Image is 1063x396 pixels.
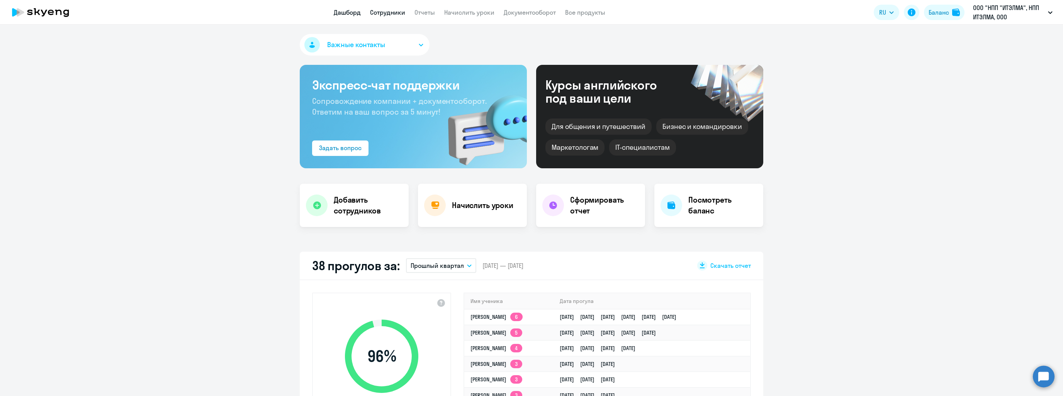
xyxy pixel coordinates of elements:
[545,118,652,135] div: Для общения и путешествий
[406,258,476,273] button: Прошлый квартал
[482,261,523,270] span: [DATE] — [DATE]
[437,81,527,168] img: bg-img
[464,293,554,309] th: Имя ученика
[414,8,435,16] a: Отчеты
[510,360,522,368] app-skyeng-badge: 3
[504,8,556,16] a: Документооборот
[554,293,750,309] th: Дата прогула
[560,360,621,367] a: [DATE][DATE][DATE]
[510,313,523,321] app-skyeng-badge: 6
[312,140,368,156] button: Задать вопрос
[337,347,426,366] span: 96 %
[312,258,400,273] h2: 38 прогулов за:
[656,118,748,135] div: Бизнес и командировки
[470,329,522,336] a: [PERSON_NAME]5
[470,313,523,320] a: [PERSON_NAME]6
[510,328,522,337] app-skyeng-badge: 5
[924,5,965,20] button: Балансbalance
[312,96,487,117] span: Сопровождение компании + документооборот. Ответим на ваш вопрос за 5 минут!
[470,376,522,383] a: [PERSON_NAME]3
[327,40,385,50] span: Важные контакты
[470,345,522,352] a: [PERSON_NAME]4
[510,344,522,352] app-skyeng-badge: 4
[510,375,522,384] app-skyeng-badge: 3
[560,376,621,383] a: [DATE][DATE][DATE]
[334,8,361,16] a: Дашборд
[370,8,405,16] a: Сотрудники
[570,195,639,216] h4: Сформировать отчет
[688,195,757,216] h4: Посмотреть баланс
[300,34,430,56] button: Важные контакты
[319,143,362,152] div: Задать вопрос
[973,3,1045,22] p: ООО "НПП "ИТЭЛМА", НПП ИТЭЛМА, ООО
[545,78,678,105] div: Курсы английского под ваши цели
[969,3,1056,22] button: ООО "НПП "ИТЭЛМА", НПП ИТЭЛМА, ООО
[411,261,464,270] p: Прошлый квартал
[879,8,886,17] span: RU
[560,345,642,352] a: [DATE][DATE][DATE][DATE]
[565,8,605,16] a: Все продукты
[470,360,522,367] a: [PERSON_NAME]3
[609,139,676,156] div: IT-специалистам
[560,313,683,320] a: [DATE][DATE][DATE][DATE][DATE][DATE]
[452,200,513,211] h4: Начислить уроки
[312,77,515,93] h3: Экспресс-чат поддержки
[952,8,960,16] img: balance
[334,195,402,216] h4: Добавить сотрудников
[874,5,899,20] button: RU
[545,139,605,156] div: Маркетологам
[560,329,662,336] a: [DATE][DATE][DATE][DATE][DATE]
[929,8,949,17] div: Баланс
[444,8,494,16] a: Начислить уроки
[710,261,751,270] span: Скачать отчет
